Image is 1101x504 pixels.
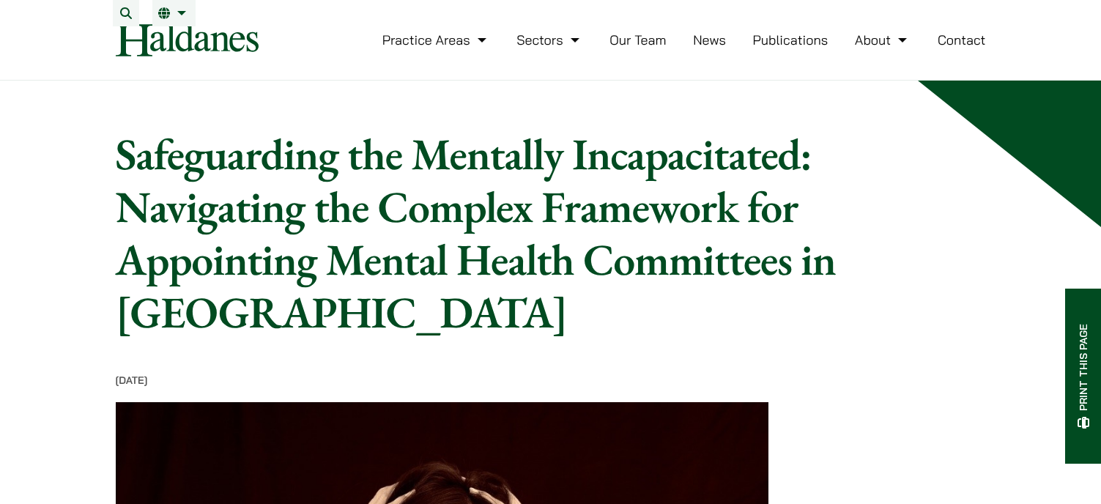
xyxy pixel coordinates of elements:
[158,7,190,19] a: EN
[516,31,582,48] a: Sectors
[938,31,986,48] a: Contact
[855,31,911,48] a: About
[116,374,148,387] time: [DATE]
[753,31,828,48] a: Publications
[382,31,490,48] a: Practice Areas
[693,31,726,48] a: News
[116,127,876,338] h1: Safeguarding the Mentally Incapacitated: Navigating the Complex Framework for Appointing Mental H...
[116,23,259,56] img: Logo of Haldanes
[609,31,666,48] a: Our Team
